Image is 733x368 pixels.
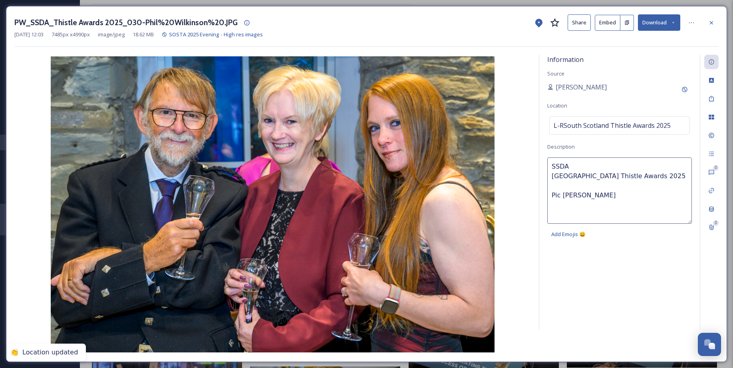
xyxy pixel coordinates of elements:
[595,15,620,31] button: Embed
[547,157,692,224] textarea: SSDA [GEOGRAPHIC_DATA] Thistle Awards 2025 Pic [PERSON_NAME]
[14,31,44,38] span: [DATE] 12:03
[698,333,721,356] button: Open Chat
[98,31,125,38] span: image/jpeg
[14,56,531,352] img: PW_SSDA_Thistle%20Awards%202025_030-Phil%2520Wilkinson%2520.JPG
[547,55,584,64] span: Information
[554,121,671,130] span: L-RSouth Scotland Thistle Awards 2025
[547,70,564,77] span: Source
[14,17,238,28] h3: PW_SSDA_Thistle Awards 2025_030-Phil%20Wilkinson%20.JPG
[568,14,591,31] button: Share
[52,31,90,38] span: 7485 px x 4990 px
[547,143,575,150] span: Description
[551,231,586,238] span: Add Emojis 😄
[713,165,719,171] div: 0
[547,102,567,109] span: Location
[22,348,78,357] div: Location updated
[10,348,18,357] div: 👏
[169,31,263,38] span: SOSTA 2025 Evening - High res images
[133,31,154,38] span: 18.62 MB
[638,14,680,31] button: Download
[713,220,719,226] div: 0
[556,82,607,92] span: [PERSON_NAME]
